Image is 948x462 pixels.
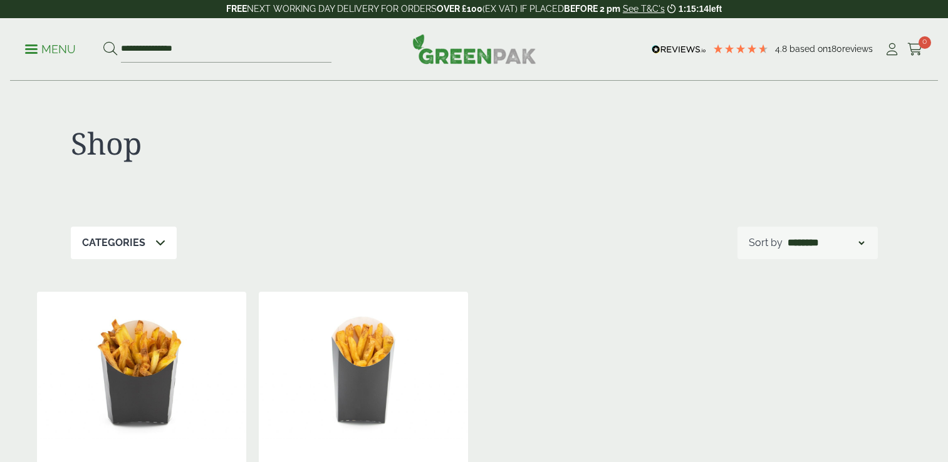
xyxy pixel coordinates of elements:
a: See T&C's [623,4,665,14]
span: 4.8 [775,44,789,54]
strong: OVER £100 [437,4,482,14]
p: Sort by [749,235,783,250]
strong: BEFORE 2 pm [564,4,620,14]
img: chip scoop [37,292,246,448]
div: 4.78 Stars [712,43,769,54]
a: Menu [25,42,76,54]
span: 0 [919,36,931,49]
img: chip scoop [259,292,468,448]
img: REVIEWS.io [652,45,706,54]
select: Shop order [785,235,867,250]
p: Categories [82,235,145,250]
span: 180 [828,44,842,54]
a: 0 [907,40,923,59]
span: left [709,4,722,14]
i: Cart [907,43,923,56]
i: My Account [884,43,900,56]
h1: Shop [71,125,474,162]
img: GreenPak Supplies [412,34,536,64]
span: reviews [842,44,873,54]
span: Based on [789,44,828,54]
p: Menu [25,42,76,57]
strong: FREE [226,4,247,14]
span: 1:15:14 [679,4,709,14]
